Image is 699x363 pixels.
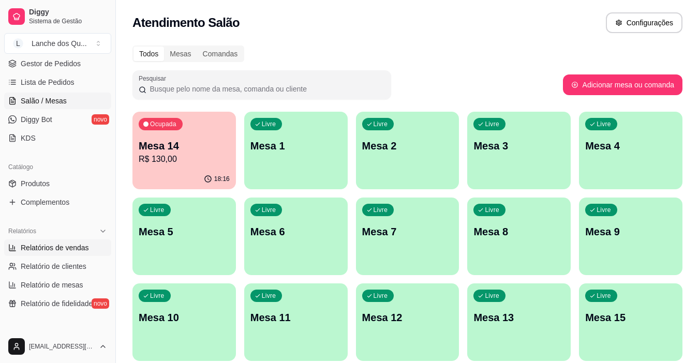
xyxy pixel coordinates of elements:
p: R$ 130,00 [139,153,230,165]
span: Complementos [21,197,69,207]
p: Livre [374,120,388,128]
button: LivreMesa 13 [467,283,571,361]
a: Gestor de Pedidos [4,55,111,72]
a: Produtos [4,175,111,192]
p: Mesa 13 [473,310,564,325]
button: LivreMesa 5 [132,198,236,275]
button: LivreMesa 3 [467,112,571,189]
p: Mesa 3 [473,139,564,153]
button: LivreMesa 1 [244,112,348,189]
span: L [13,38,23,49]
p: Ocupada [150,120,176,128]
p: Mesa 5 [139,224,230,239]
p: Mesa 8 [473,224,564,239]
span: [EMAIL_ADDRESS][DOMAIN_NAME] [29,342,95,351]
a: Relatório de fidelidadenovo [4,295,111,312]
p: Mesa 6 [250,224,341,239]
p: 18:16 [214,175,230,183]
span: Relatório de fidelidade [21,298,93,309]
p: Mesa 7 [362,224,453,239]
a: Complementos [4,194,111,210]
span: Diggy [29,8,107,17]
button: LivreMesa 11 [244,283,348,361]
button: LivreMesa 8 [467,198,571,275]
a: KDS [4,130,111,146]
p: Livre [262,292,276,300]
p: Mesa 2 [362,139,453,153]
button: LivreMesa 9 [579,198,682,275]
button: Select a team [4,33,111,54]
span: Salão / Mesas [21,96,67,106]
button: LivreMesa 12 [356,283,459,361]
span: Produtos [21,178,50,189]
input: Pesquisar [146,84,385,94]
button: LivreMesa 4 [579,112,682,189]
div: Gerenciar [4,324,111,341]
span: Relatórios [8,227,36,235]
a: Relatórios de vendas [4,239,111,256]
span: Diggy Bot [21,114,52,125]
p: Livre [374,292,388,300]
span: KDS [21,133,36,143]
button: LivreMesa 15 [579,283,682,361]
label: Pesquisar [139,74,170,83]
div: Todos [133,47,164,61]
p: Mesa 9 [585,224,676,239]
span: Relatório de mesas [21,280,83,290]
a: Lista de Pedidos [4,74,111,90]
span: Lista de Pedidos [21,77,75,87]
p: Livre [374,206,388,214]
button: Adicionar mesa ou comanda [563,74,682,95]
button: LivreMesa 2 [356,112,459,189]
p: Livre [597,292,611,300]
p: Mesa 11 [250,310,341,325]
p: Mesa 12 [362,310,453,325]
button: OcupadaMesa 14R$ 130,0018:16 [132,112,236,189]
button: LivreMesa 6 [244,198,348,275]
h2: Atendimento Salão [132,14,240,31]
a: Salão / Mesas [4,93,111,109]
span: Relatórios de vendas [21,243,89,253]
a: Relatório de clientes [4,258,111,275]
button: LivreMesa 10 [132,283,236,361]
button: [EMAIL_ADDRESS][DOMAIN_NAME] [4,334,111,359]
p: Livre [262,120,276,128]
p: Livre [485,292,499,300]
p: Livre [597,120,611,128]
p: Livre [597,206,611,214]
span: Gestor de Pedidos [21,58,81,69]
a: Diggy Botnovo [4,111,111,128]
button: Configurações [606,12,682,33]
span: Relatório de clientes [21,261,86,271]
span: Sistema de Gestão [29,17,107,25]
button: LivreMesa 7 [356,198,459,275]
p: Mesa 15 [585,310,676,325]
div: Mesas [164,47,197,61]
a: DiggySistema de Gestão [4,4,111,29]
p: Mesa 4 [585,139,676,153]
p: Mesa 14 [139,139,230,153]
a: Relatório de mesas [4,277,111,293]
p: Mesa 10 [139,310,230,325]
p: Livre [485,206,499,214]
p: Mesa 1 [250,139,341,153]
div: Comandas [197,47,244,61]
p: Livre [150,206,165,214]
p: Livre [262,206,276,214]
div: Catálogo [4,159,111,175]
p: Livre [485,120,499,128]
div: Lanche dos Qu ... [32,38,87,49]
p: Livre [150,292,165,300]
